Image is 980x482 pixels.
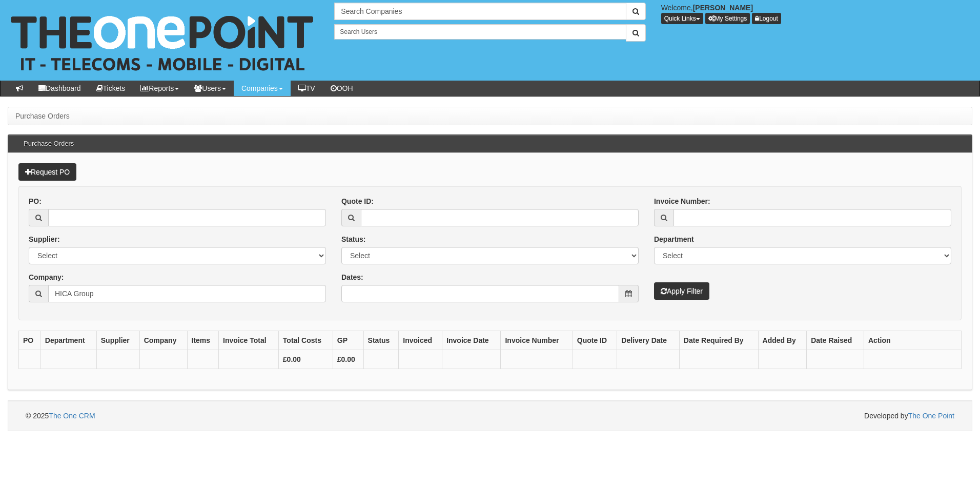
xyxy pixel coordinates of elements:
th: Department [40,331,96,350]
label: Quote ID: [341,196,374,206]
th: Status [363,331,399,350]
th: Added By [758,331,807,350]
th: Delivery Date [617,331,680,350]
a: The One CRM [49,412,95,420]
th: Supplier [96,331,139,350]
a: OOH [323,81,361,96]
a: Users [187,81,234,96]
th: Action [864,331,962,350]
th: Total Costs [278,331,333,350]
a: Request PO [18,163,76,181]
a: The One Point [908,412,954,420]
th: Invoiced [399,331,442,350]
a: My Settings [705,13,750,24]
label: PO: [29,196,42,206]
div: Welcome, [654,3,980,24]
b: [PERSON_NAME] [693,4,753,12]
label: Company: [29,272,64,282]
span: © 2025 [26,412,95,420]
label: Invoice Number: [654,196,710,206]
span: Developed by [864,411,954,421]
label: Dates: [341,272,363,282]
label: Status: [341,234,365,244]
th: PO [19,331,41,350]
a: Reports [133,81,187,96]
button: Quick Links [661,13,703,24]
input: Search Companies [334,3,626,20]
a: Logout [752,13,781,24]
h3: Purchase Orders [18,135,79,152]
label: Department [654,234,694,244]
a: TV [291,81,323,96]
th: Date Raised [807,331,864,350]
th: Invoice Date [442,331,501,350]
th: Items [187,331,219,350]
button: Apply Filter [654,282,709,300]
th: Quote ID [573,331,617,350]
th: £0.00 [333,350,363,369]
th: Invoice Total [219,331,279,350]
label: Supplier: [29,234,60,244]
li: Purchase Orders [15,111,70,121]
a: Companies [234,81,291,96]
th: £0.00 [278,350,333,369]
a: Tickets [89,81,133,96]
input: Search Users [334,24,626,40]
a: Dashboard [31,81,89,96]
th: Company [139,331,187,350]
th: Invoice Number [501,331,573,350]
th: Date Required By [679,331,758,350]
th: GP [333,331,363,350]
